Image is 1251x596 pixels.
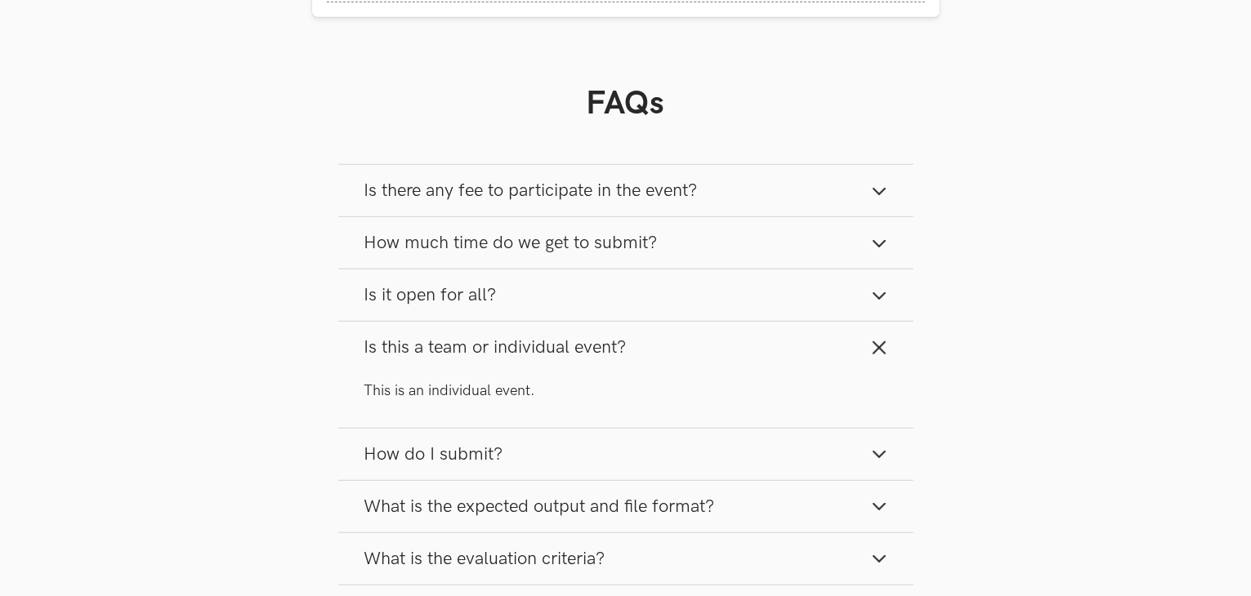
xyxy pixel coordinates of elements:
span: What is the evaluation criteria? [364,548,605,570]
span: How much time do we get to submit? [364,232,658,254]
button: What is the expected output and file format? [338,481,914,532]
button: Is there any fee to participate in the event? [338,165,914,216]
button: How much time do we get to submit? [338,217,914,269]
span: How do I submit? [364,443,503,465]
button: Is this a team or individual event? [338,322,914,373]
span: Is this a team or individual event? [364,336,627,358]
span: What is the expected output and file format? [364,496,715,518]
button: What is the evaluation criteria? [338,533,914,585]
span: Is it open for all? [364,284,497,306]
h1: FAQs [338,84,914,123]
div: Is this a team or individual event? [338,373,914,427]
p: This is an individual event. [364,380,887,401]
button: How do I submit? [338,429,914,480]
span: Is there any fee to participate in the event? [364,180,698,202]
button: Is it open for all? [338,269,914,321]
